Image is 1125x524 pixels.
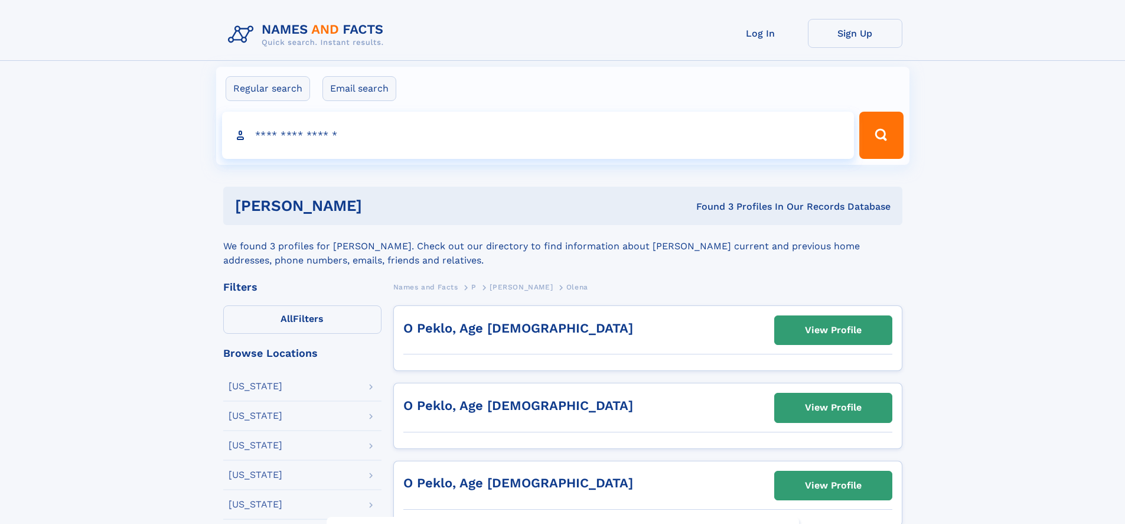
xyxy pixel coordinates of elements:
[471,279,477,294] a: P
[471,283,477,291] span: P
[403,321,633,336] a: O Peklo, Age [DEMOGRAPHIC_DATA]
[223,19,393,51] img: Logo Names and Facts
[229,382,282,391] div: [US_STATE]
[223,348,381,359] div: Browse Locations
[229,411,282,421] div: [US_STATE]
[229,500,282,509] div: [US_STATE]
[229,470,282,480] div: [US_STATE]
[859,112,903,159] button: Search Button
[222,112,855,159] input: search input
[805,394,862,421] div: View Profile
[223,282,381,292] div: Filters
[403,398,633,413] a: O Peklo, Age [DEMOGRAPHIC_DATA]
[529,200,891,213] div: Found 3 Profiles In Our Records Database
[281,313,293,324] span: All
[808,19,902,48] a: Sign Up
[393,279,458,294] a: Names and Facts
[223,305,381,334] label: Filters
[566,283,588,291] span: Olena
[235,198,529,213] h1: [PERSON_NAME]
[322,76,396,101] label: Email search
[226,76,310,101] label: Regular search
[223,225,902,268] div: We found 3 profiles for [PERSON_NAME]. Check out our directory to find information about [PERSON_...
[403,476,633,490] a: O Peklo, Age [DEMOGRAPHIC_DATA]
[805,317,862,344] div: View Profile
[713,19,808,48] a: Log In
[490,283,553,291] span: [PERSON_NAME]
[775,471,892,500] a: View Profile
[775,393,892,422] a: View Profile
[229,441,282,450] div: [US_STATE]
[805,472,862,499] div: View Profile
[490,279,553,294] a: [PERSON_NAME]
[775,316,892,344] a: View Profile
